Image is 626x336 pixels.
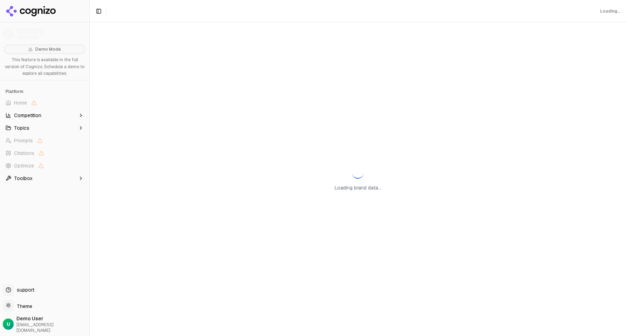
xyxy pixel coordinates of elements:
[14,162,34,169] span: Optimize
[16,315,86,322] span: Demo User
[14,303,32,309] span: Theme
[14,286,34,293] span: support
[16,322,86,333] span: [EMAIL_ADDRESS][DOMAIN_NAME]
[3,173,86,184] button: Toolbox
[14,99,27,106] span: Home
[7,321,10,328] span: U
[14,112,41,119] span: Competition
[3,110,86,121] button: Competition
[3,122,86,134] button: Topics
[3,86,86,97] div: Platform
[35,47,61,52] span: Demo Mode
[14,150,34,157] span: Citations
[14,124,29,131] span: Topics
[335,184,381,191] p: Loading brand data...
[600,8,620,14] div: Loading...
[14,175,33,182] span: Toolbox
[4,57,85,77] p: This feature is available in the full version of Cognizo. Schedule a demo to explore all capabili...
[14,137,33,144] span: Prompts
